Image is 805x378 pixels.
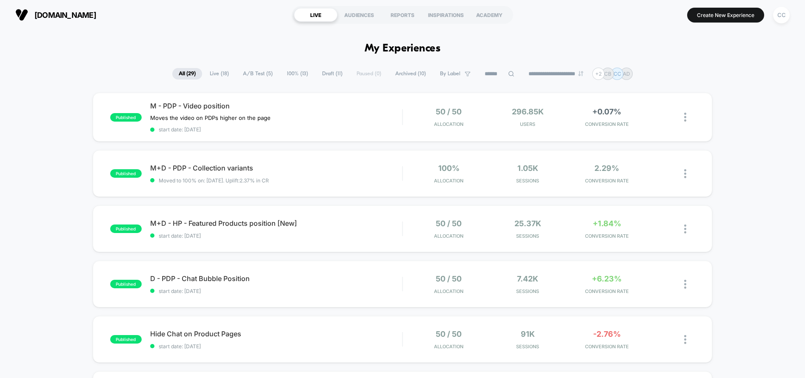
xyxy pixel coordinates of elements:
span: 100% [438,164,460,173]
img: Visually logo [15,9,28,21]
div: AUDIENCES [337,8,381,22]
img: close [684,335,686,344]
img: close [684,280,686,289]
p: AD [623,71,630,77]
span: 296.85k [512,107,544,116]
span: A/B Test ( 5 ) [237,68,279,80]
span: published [110,113,142,122]
span: D - PDP - Chat Bubble Position [150,274,402,283]
img: end [578,71,583,76]
span: 91k [521,330,535,338]
span: start date: [DATE] [150,126,402,133]
button: CC [771,6,792,24]
span: published [110,335,142,344]
span: 25.37k [514,219,541,228]
span: Allocation [434,344,463,350]
span: Draft ( 11 ) [316,68,349,80]
span: +1.84% [593,219,621,228]
span: CONVERSION RATE [569,121,644,127]
div: + 2 [592,68,605,80]
span: Allocation [434,288,463,294]
span: [DOMAIN_NAME] [34,11,96,20]
img: close [684,113,686,122]
span: Allocation [434,121,463,127]
span: CONVERSION RATE [569,178,644,184]
h1: My Experiences [365,43,441,55]
span: start date: [DATE] [150,288,402,294]
span: M+D - HP - Featured Products position [New] [150,219,402,227]
span: published [110,169,142,178]
span: Sessions [491,233,565,239]
button: Create New Experience [687,8,764,23]
span: +6.23% [592,274,622,283]
div: INSPIRATIONS [424,8,468,22]
div: LIVE [294,8,337,22]
span: Live ( 18 ) [203,68,235,80]
span: M+D - PDP - Collection variants [150,164,402,172]
span: 1.05k [517,164,538,173]
span: Sessions [491,344,565,350]
span: Allocation [434,233,463,239]
span: CONVERSION RATE [569,344,644,350]
p: CB [604,71,611,77]
span: 50 / 50 [436,330,462,338]
button: [DOMAIN_NAME] [13,8,99,22]
span: By Label [440,71,460,77]
span: Moved to 100% on: [DATE] . Uplift: 2.37% in CR [159,177,269,184]
span: CONVERSION RATE [569,288,644,294]
span: 50 / 50 [436,107,462,116]
span: 2.29% [594,164,619,173]
span: Moves the video on PDPs higher on the page [150,114,271,121]
span: 100% ( 13 ) [280,68,314,80]
span: +0.07% [592,107,621,116]
span: Hide Chat on Product Pages [150,330,402,338]
div: CC [773,7,790,23]
span: 50 / 50 [436,274,462,283]
span: Archived ( 10 ) [389,68,432,80]
span: 7.42k [517,274,538,283]
p: CC [614,71,621,77]
span: -2.76% [593,330,621,338]
img: close [684,169,686,178]
div: REPORTS [381,8,424,22]
span: published [110,225,142,233]
span: M - PDP - Video position [150,102,402,110]
span: CONVERSION RATE [569,233,644,239]
span: All ( 29 ) [172,68,202,80]
div: ACADEMY [468,8,511,22]
span: Users [491,121,565,127]
span: 50 / 50 [436,219,462,228]
span: start date: [DATE] [150,233,402,239]
span: Allocation [434,178,463,184]
span: Sessions [491,288,565,294]
span: start date: [DATE] [150,343,402,350]
span: Sessions [491,178,565,184]
span: published [110,280,142,288]
img: close [684,225,686,233]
